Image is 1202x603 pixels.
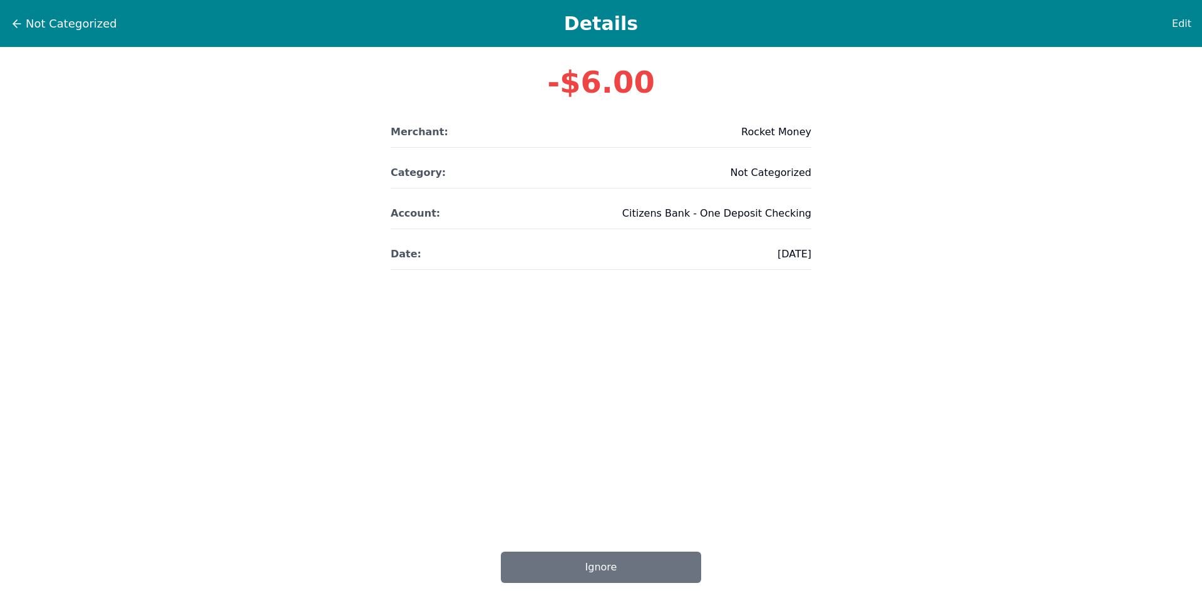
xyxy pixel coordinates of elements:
button: Ignore [501,552,701,583]
span: -$6.00 [547,64,655,100]
span: Not Categorized [26,15,117,33]
span: Citizens Bank - One Deposit Checking [622,206,811,221]
span: [DATE] [778,247,811,262]
span: Not Categorized [730,165,811,180]
button: Edit [1171,16,1192,32]
span: Date: [391,247,421,262]
span: Category: [391,165,446,180]
span: Rocket Money [741,125,811,140]
span: Edit [1172,16,1191,31]
button: Not Categorized [10,14,118,33]
span: Account: [391,206,440,221]
span: Merchant: [391,125,448,140]
h1: Details [78,13,1124,35]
